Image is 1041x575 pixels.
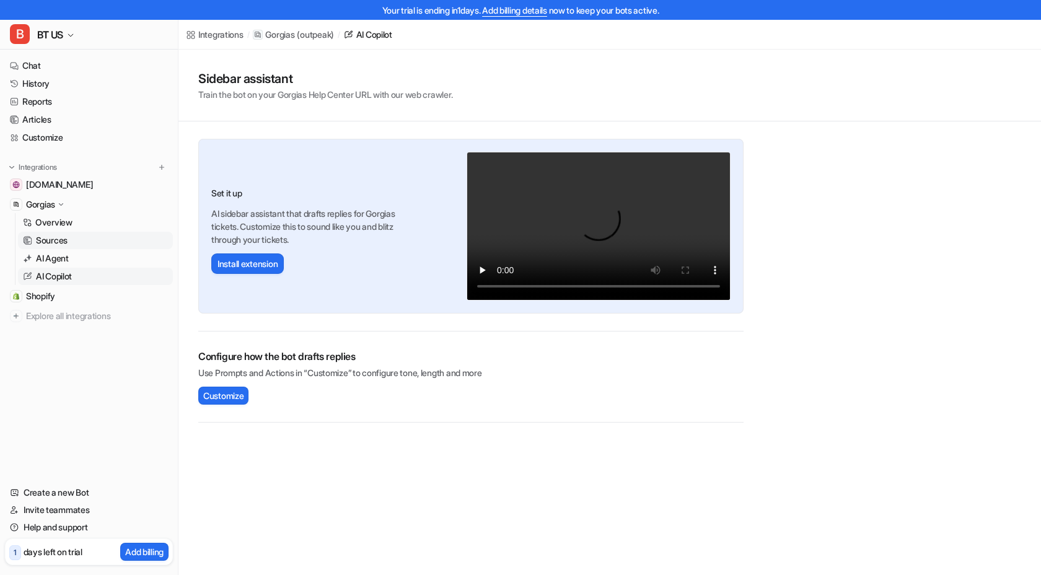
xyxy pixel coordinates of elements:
[198,349,744,364] h2: Configure how the bot drafts replies
[10,24,30,44] span: B
[338,29,340,40] span: /
[5,176,173,193] a: bentleytrike.com[DOMAIN_NAME]
[125,545,164,558] p: Add billing
[5,111,173,128] a: Articles
[37,26,63,43] span: BT US
[198,69,452,88] h1: Sidebar assistant
[344,28,392,41] a: AI Copilot
[26,306,168,326] span: Explore all integrations
[482,5,547,15] a: Add billing details
[18,232,173,249] a: Sources
[5,161,61,173] button: Integrations
[211,207,415,246] p: AI sidebar assistant that drafts replies for Gorgias tickets. Customize this to sound like you an...
[198,28,244,41] div: Integrations
[297,29,334,41] p: ( outpeak )
[157,163,166,172] img: menu_add.svg
[26,290,55,302] span: Shopify
[36,252,69,265] p: AI Agent
[5,57,173,74] a: Chat
[26,198,55,211] p: Gorgias
[5,307,173,325] a: Explore all integrations
[5,75,173,92] a: History
[14,547,17,558] p: 1
[203,389,244,402] span: Customize
[10,310,22,322] img: explore all integrations
[12,181,20,188] img: bentleytrike.com
[5,519,173,536] a: Help and support
[5,501,173,519] a: Invite teammates
[247,29,250,40] span: /
[198,366,744,379] p: Use Prompts and Actions in “Customize” to configure tone, length and more
[19,162,57,172] p: Integrations
[24,545,82,558] p: days left on trial
[356,28,392,41] div: AI Copilot
[467,152,731,301] video: Your browser does not support the video tag.
[211,253,284,274] button: Install extension
[35,216,72,229] p: Overview
[18,250,173,267] a: AI Agent
[36,270,72,283] p: AI Copilot
[18,268,173,285] a: AI Copilot
[198,387,248,405] button: Customize
[186,28,244,41] a: Integrations
[36,234,68,247] p: Sources
[211,187,415,200] h3: Set it up
[5,93,173,110] a: Reports
[12,292,20,300] img: Shopify
[198,88,452,101] p: Train the bot on your Gorgias Help Center URL with our web crawler.
[5,129,173,146] a: Customize
[7,163,16,172] img: expand menu
[12,201,20,208] img: Gorgias
[26,178,93,191] span: [DOMAIN_NAME]
[120,543,169,561] button: Add billing
[18,214,173,231] a: Overview
[5,287,173,305] a: ShopifyShopify
[253,29,334,41] a: Gorgias(outpeak)
[5,484,173,501] a: Create a new Bot
[265,29,294,41] p: Gorgias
